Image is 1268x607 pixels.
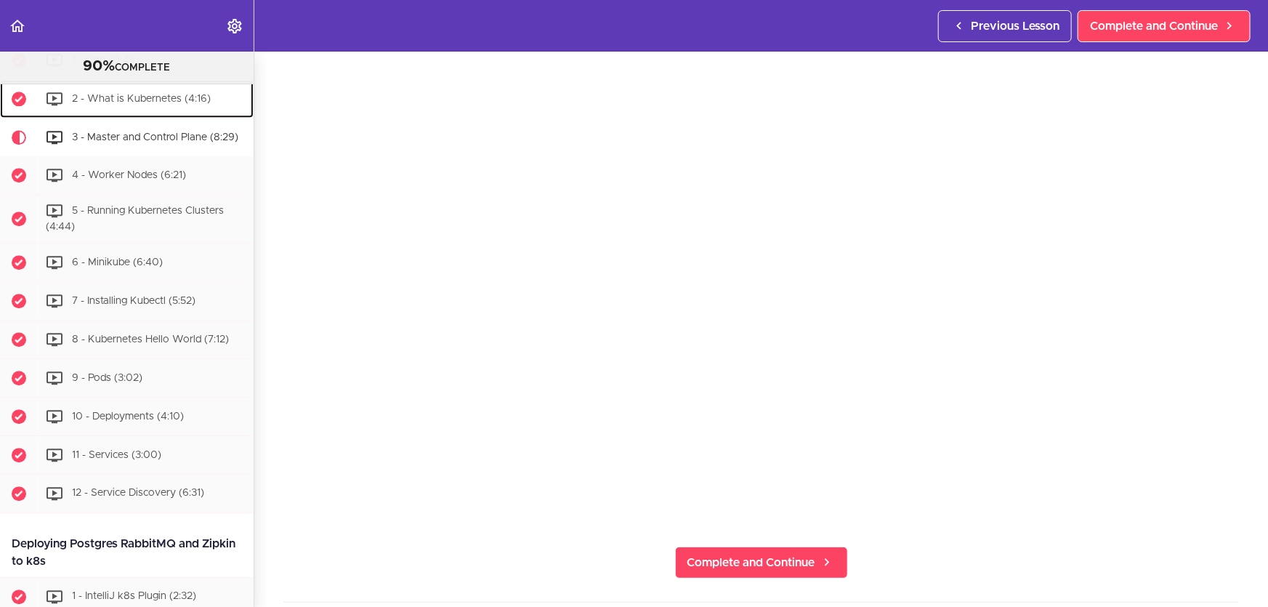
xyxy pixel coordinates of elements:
[18,57,235,76] div: COMPLETE
[72,372,142,382] span: 9 - Pods (3:02)
[971,17,1059,35] span: Previous Lesson
[72,257,163,267] span: 6 - Minikube (6:40)
[9,17,26,35] svg: Back to course curriculum
[1078,10,1251,42] a: Complete and Continue
[1090,17,1218,35] span: Complete and Continue
[687,554,815,571] span: Complete and Continue
[72,334,229,344] span: 8 - Kubernetes Hello World (7:12)
[72,449,161,459] span: 11 - Services (3:00)
[675,547,848,579] a: Complete and Continue
[84,59,116,73] span: 90%
[72,591,196,601] span: 1 - IntelliJ k8s Plugin (2:32)
[46,205,224,232] span: 5 - Running Kubernetes Clusters (4:44)
[938,10,1072,42] a: Previous Lesson
[72,132,238,142] span: 3 - Master and Control Plane (8:29)
[72,488,204,498] span: 12 - Service Discovery (6:31)
[72,295,195,305] span: 7 - Installing Kubectl (5:52)
[72,411,184,421] span: 10 - Deployments (4:10)
[226,17,243,35] svg: Settings Menu
[72,169,186,180] span: 4 - Worker Nodes (6:21)
[72,93,211,103] span: 2 - What is Kubernetes (4:16)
